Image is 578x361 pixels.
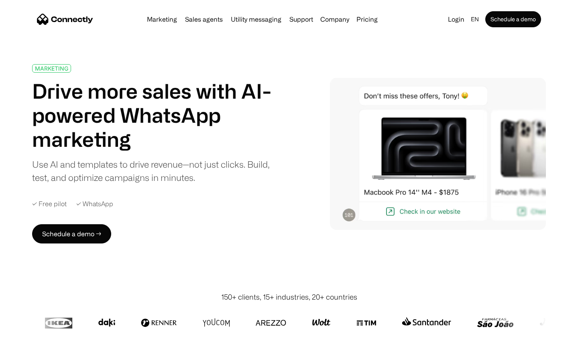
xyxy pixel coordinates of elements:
[286,16,316,22] a: Support
[228,16,285,22] a: Utility messaging
[445,14,468,25] a: Login
[16,347,48,358] ul: Language list
[35,65,68,71] div: MARKETING
[320,14,349,25] div: Company
[32,224,111,243] a: Schedule a demo →
[221,292,357,302] div: 150+ clients, 15+ industries, 20+ countries
[32,79,280,151] h1: Drive more sales with AI-powered WhatsApp marketing
[353,16,381,22] a: Pricing
[144,16,180,22] a: Marketing
[471,14,479,25] div: en
[182,16,226,22] a: Sales agents
[32,158,280,184] div: Use AI and templates to drive revenue—not just clicks. Build, test, and optimize campaigns in min...
[32,200,67,208] div: ✓ Free pilot
[8,346,48,358] aside: Language selected: English
[485,11,541,27] a: Schedule a demo
[76,200,113,208] div: ✓ WhatsApp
